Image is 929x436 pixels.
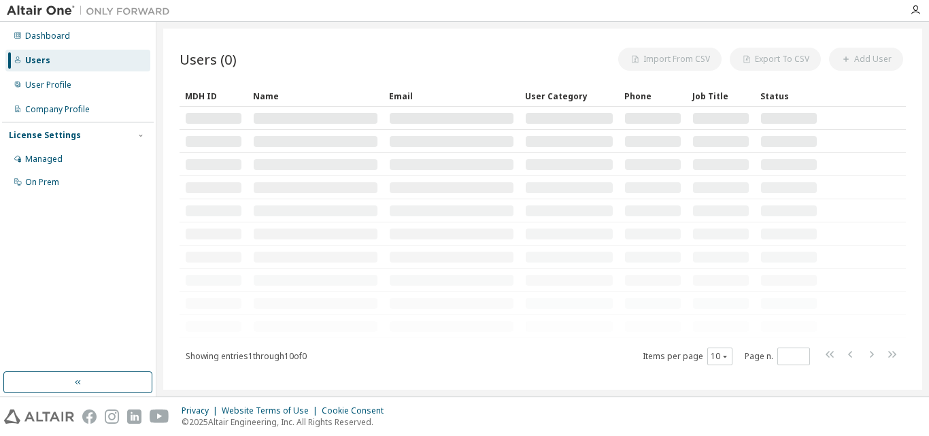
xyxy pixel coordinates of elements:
[25,55,50,66] div: Users
[389,85,514,107] div: Email
[7,4,177,18] img: Altair One
[182,405,222,416] div: Privacy
[692,85,749,107] div: Job Title
[643,348,732,365] span: Items per page
[760,85,817,107] div: Status
[730,48,821,71] button: Export To CSV
[25,80,71,90] div: User Profile
[25,177,59,188] div: On Prem
[322,405,392,416] div: Cookie Consent
[127,409,141,424] img: linkedin.svg
[618,48,722,71] button: Import From CSV
[829,48,903,71] button: Add User
[105,409,119,424] img: instagram.svg
[82,409,97,424] img: facebook.svg
[25,154,63,165] div: Managed
[4,409,74,424] img: altair_logo.svg
[253,85,378,107] div: Name
[711,351,729,362] button: 10
[186,350,307,362] span: Showing entries 1 through 10 of 0
[745,348,810,365] span: Page n.
[624,85,681,107] div: Phone
[525,85,613,107] div: User Category
[25,31,70,41] div: Dashboard
[25,104,90,115] div: Company Profile
[9,130,81,141] div: License Settings
[182,416,392,428] p: © 2025 Altair Engineering, Inc. All Rights Reserved.
[185,85,242,107] div: MDH ID
[222,405,322,416] div: Website Terms of Use
[180,50,237,69] span: Users (0)
[150,409,169,424] img: youtube.svg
